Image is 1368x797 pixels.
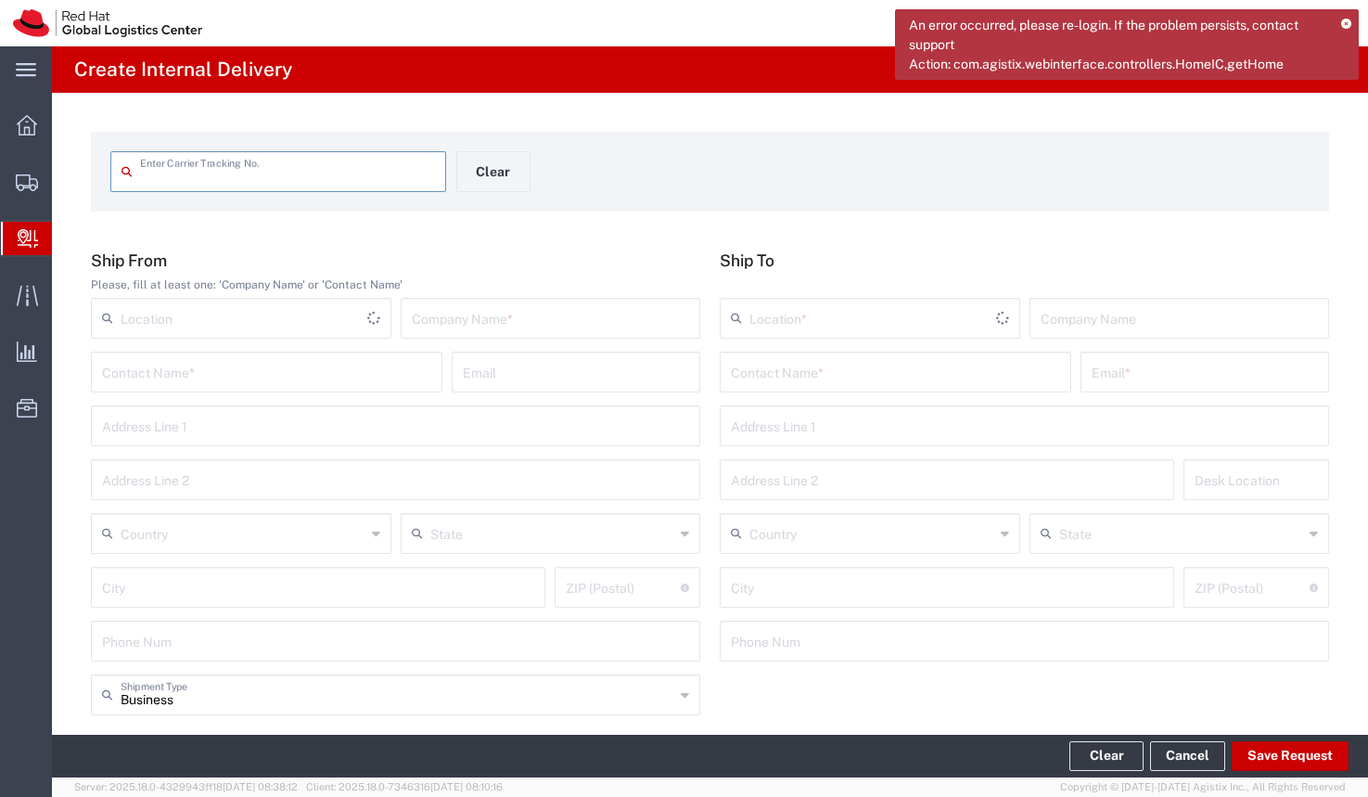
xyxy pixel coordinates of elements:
span: An error occurred, please re-login. If the problem persists, contact support Action: com.agistix.... [909,16,1328,74]
button: Clear [1069,741,1144,771]
span: [DATE] 08:10:16 [430,781,503,792]
span: Server: 2025.18.0-4329943ff18 [74,781,298,792]
span: [DATE] 08:38:12 [223,781,298,792]
img: logo [13,9,202,37]
button: Clear [456,151,531,192]
span: Client: 2025.18.0-7346316 [306,781,503,792]
h5: Ship From [91,251,700,270]
h4: Create Internal Delivery [74,46,292,93]
button: Save Request [1232,741,1349,771]
a: Cancel [1150,741,1225,771]
span: Copyright © [DATE]-[DATE] Agistix Inc., All Rights Reserved [1060,779,1346,795]
div: Please, fill at least one: 'Company Name' or 'Contact Name' [91,276,700,293]
h5: Ship To [720,251,1329,270]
